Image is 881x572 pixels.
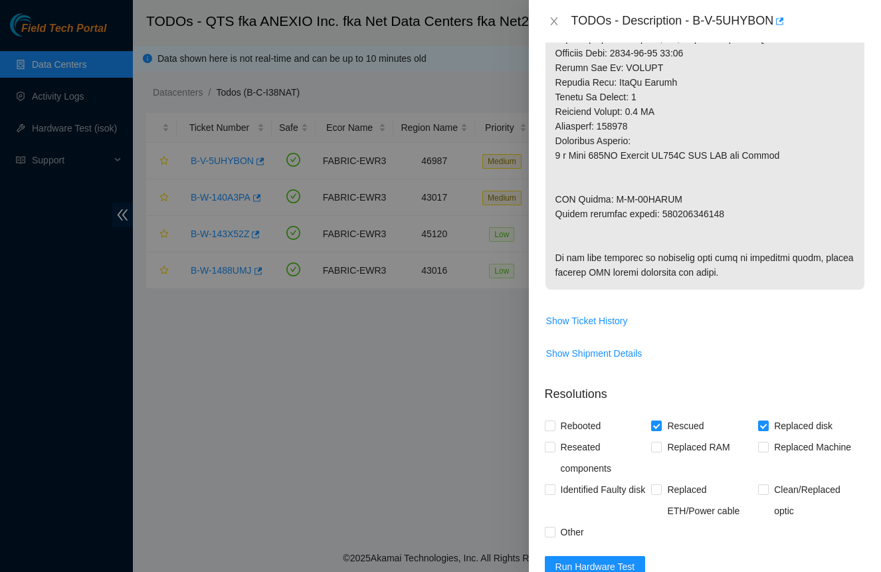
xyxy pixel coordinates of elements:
[545,310,629,332] button: Show Ticket History
[555,479,651,500] span: Identified Faulty disk
[555,415,607,436] span: Rebooted
[545,15,563,28] button: Close
[769,415,838,436] span: Replaced disk
[769,479,865,522] span: Clean/Replaced optic
[555,436,652,479] span: Reseated components
[662,479,758,522] span: Replaced ETH/Power cable
[662,415,709,436] span: Rescued
[546,346,642,361] span: Show Shipment Details
[549,16,559,27] span: close
[571,11,865,32] div: TODOs - Description - B-V-5UHYBON
[555,522,589,543] span: Other
[662,436,735,458] span: Replaced RAM
[545,343,643,364] button: Show Shipment Details
[769,436,856,458] span: Replaced Machine
[546,314,628,328] span: Show Ticket History
[545,375,865,403] p: Resolutions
